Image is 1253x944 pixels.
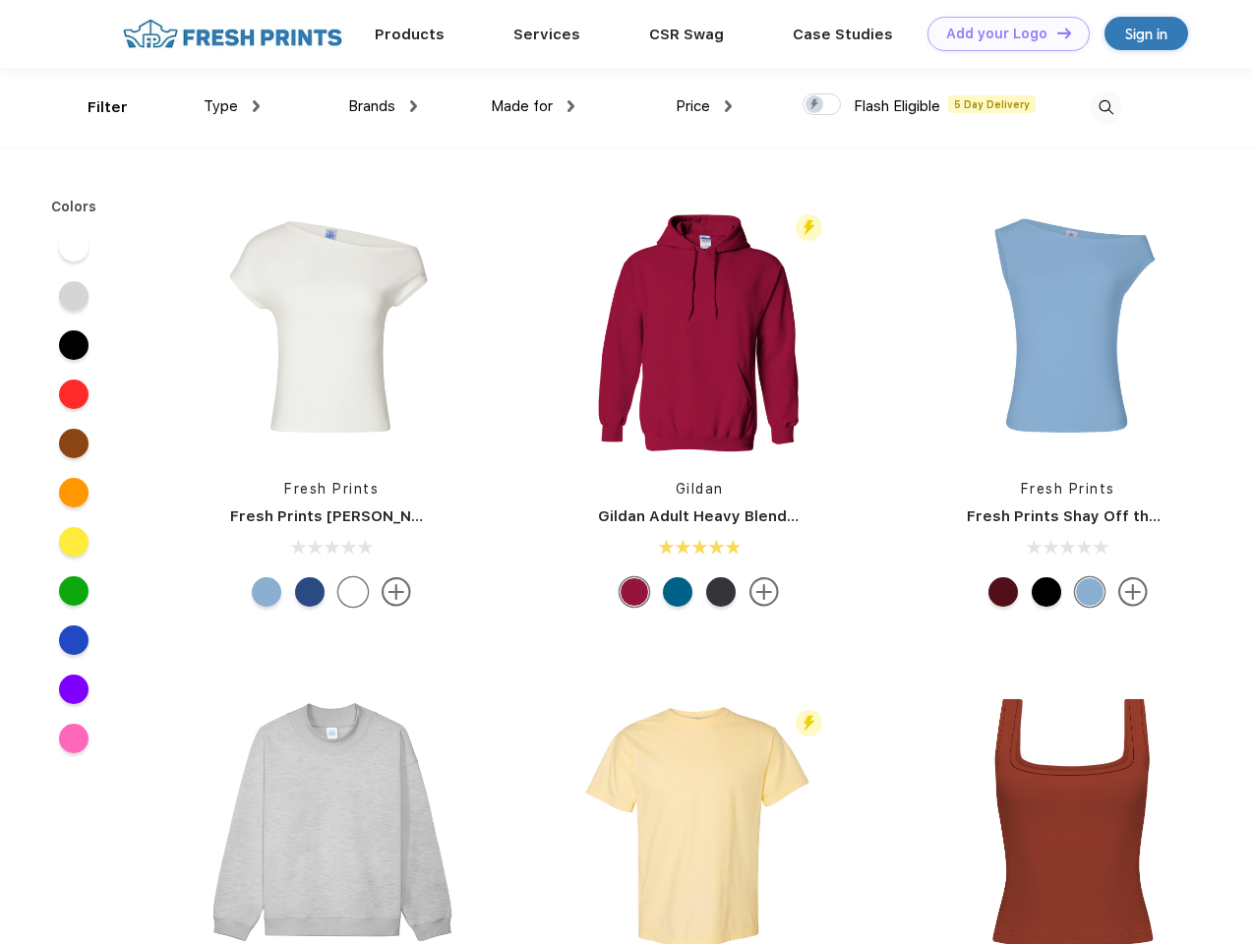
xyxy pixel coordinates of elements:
img: dropdown.png [725,100,732,112]
img: dropdown.png [410,100,417,112]
div: Add your Logo [946,26,1047,42]
img: func=resize&h=266 [937,198,1199,459]
div: White [338,577,368,607]
img: fo%20logo%202.webp [117,17,348,51]
img: func=resize&h=266 [201,198,462,459]
span: Brands [348,97,395,115]
div: Light Blue [252,577,281,607]
div: Antique Sapphire [663,577,692,607]
div: Colors [36,197,112,217]
span: Price [676,97,710,115]
a: Fresh Prints [PERSON_NAME] Off the Shoulder Top [230,507,613,525]
a: Gildan [676,481,724,497]
a: Gildan Adult Heavy Blend 8 Oz. 50/50 Hooded Sweatshirt [598,507,1028,525]
img: more.svg [382,577,411,607]
div: Antiq Cherry Red [620,577,649,607]
img: dropdown.png [253,100,260,112]
img: more.svg [749,577,779,607]
div: Light Blue [1075,577,1104,607]
span: Made for [491,97,553,115]
a: Fresh Prints [1021,481,1115,497]
a: CSR Swag [649,26,724,43]
img: flash_active_toggle.svg [796,710,822,737]
img: flash_active_toggle.svg [796,214,822,241]
div: Dark Heather [706,577,736,607]
img: DT [1057,28,1071,38]
div: Filter [88,96,128,119]
img: func=resize&h=266 [568,198,830,459]
img: more.svg [1118,577,1148,607]
div: Black [1032,577,1061,607]
a: Services [513,26,580,43]
span: Type [204,97,238,115]
div: Sign in [1125,23,1167,45]
div: Burgundy [988,577,1018,607]
span: Flash Eligible [854,97,940,115]
a: Sign in [1104,17,1188,50]
a: Products [375,26,445,43]
a: Fresh Prints [284,481,379,497]
img: desktop_search.svg [1090,91,1122,124]
img: dropdown.png [567,100,574,112]
span: 5 Day Delivery [948,95,1036,113]
div: True Blue [295,577,325,607]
